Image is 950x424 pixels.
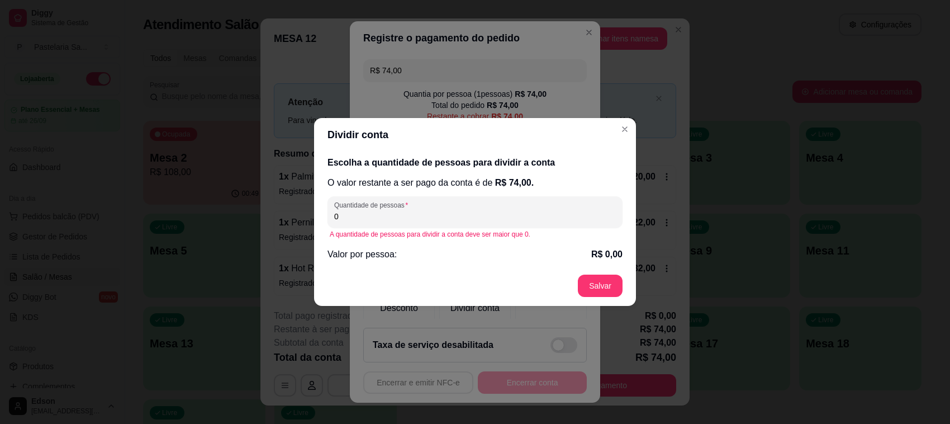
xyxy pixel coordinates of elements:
[327,156,623,169] h2: Escolha a quantidade de pessoas para dividir a conta
[578,275,623,297] button: Salvar
[591,248,623,261] p: R$ 0,00
[616,120,634,138] button: Close
[314,118,636,152] header: Dividir conta
[327,248,397,261] p: Valor por pessoa:
[495,178,534,187] span: R$ 74,00 .
[334,211,616,222] input: Quantidade de pessoas
[327,176,623,190] p: O valor restante a ser pago da conta é de
[330,230,620,239] div: A quantidade de pessoas para dividir a conta deve ser maior que 0.
[334,200,412,210] label: Quantidade de pessoas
